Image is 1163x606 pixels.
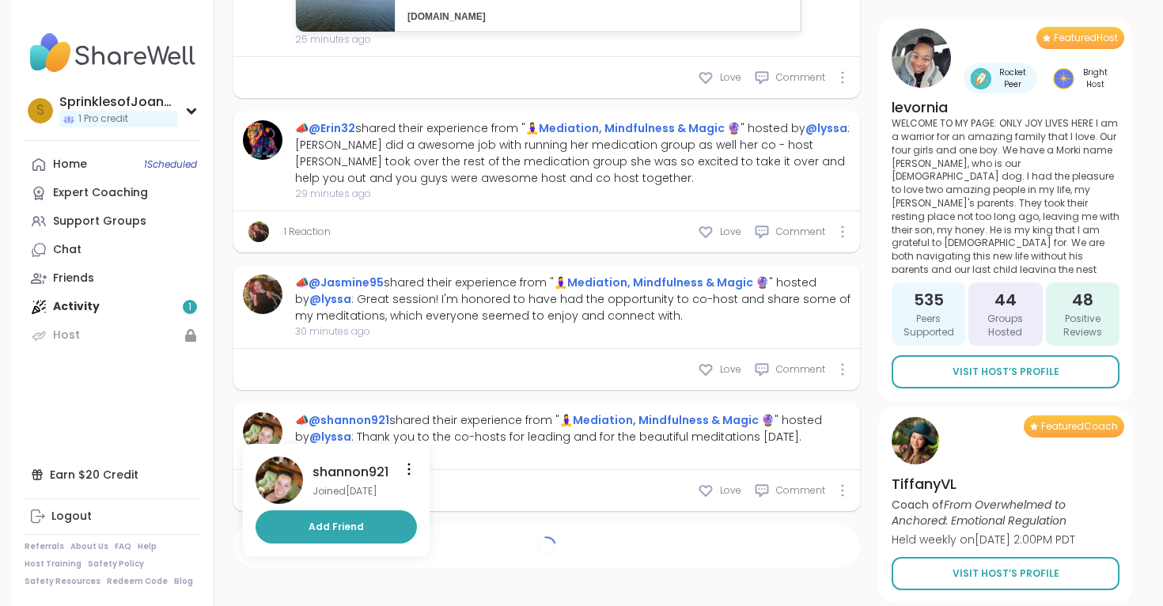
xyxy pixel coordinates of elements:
[295,275,850,324] div: 📣 shared their experience from " " hosted by : Great session! I'm honored to have had the opportu...
[1072,289,1093,311] span: 48
[892,497,1066,528] i: From Overwhelmed to Anchored: Emotional Regulation
[309,429,351,445] a: @lyssa
[295,445,850,460] span: 30 minutes ago
[309,520,364,534] span: Add Friend
[138,541,157,552] a: Help
[53,214,146,229] div: Support Groups
[892,417,939,464] img: TiffanyVL
[313,463,388,482] span: shannon921
[892,557,1119,590] a: Visit Host’s Profile
[25,559,81,570] a: Host Training
[953,365,1059,379] span: Visit Host’s Profile
[144,158,197,171] span: 1 Scheduled
[970,68,991,89] img: Rocket Peer
[51,509,92,525] div: Logout
[559,412,775,428] a: 🧘‍♀️Mediation, Mindfulness & Magic 🔮
[107,576,168,587] a: Redeem Code
[78,112,128,126] span: 1 Pro credit
[313,485,392,498] span: Joined [DATE]
[25,541,64,552] a: Referrals
[25,576,100,587] a: Safety Resources
[776,70,825,85] span: Comment
[243,412,282,452] img: shannon921
[25,179,201,207] a: Expert Coaching
[53,157,87,172] div: Home
[53,271,94,286] div: Friends
[1054,32,1118,44] span: Featured Host
[295,412,850,445] div: 📣 shared their experience from " " hosted by : Thank you to the co-hosts for leading and for the ...
[1052,312,1113,339] span: Positive Reviews
[805,120,847,136] a: @lyssa
[309,275,384,290] a: @Jasmine95
[776,362,825,377] span: Comment
[776,225,825,239] span: Comment
[295,187,850,201] span: 29 minutes ago
[892,532,1119,547] p: Held weekly on [DATE] 2:00PM PDT
[1041,420,1118,433] span: Featured Coach
[407,10,788,24] p: [DOMAIN_NAME]
[25,150,201,179] a: Home1Scheduled
[1053,68,1074,89] img: Bright Host
[309,120,355,136] a: @Erin32
[25,264,201,293] a: Friends
[53,242,81,258] div: Chat
[248,222,269,242] img: Jasmine95
[295,324,850,339] span: 30 minutes ago
[776,483,825,498] span: Comment
[892,28,951,88] img: levornia
[554,275,769,290] a: 🧘‍♀️Mediation, Mindfulness & Magic 🔮
[174,576,193,587] a: Blog
[295,120,850,187] div: 📣 shared their experience from " " hosted by : [PERSON_NAME] did a awesome job with running her m...
[892,355,1119,388] a: Visit Host’s Profile
[115,541,131,552] a: FAQ
[53,185,148,201] div: Expert Coaching
[243,120,282,160] img: Erin32
[309,412,389,428] a: @shannon921
[243,275,282,314] img: Jasmine95
[36,100,44,121] span: S
[53,328,80,343] div: Host
[892,97,1119,117] h4: levornia
[284,225,331,239] a: 1 Reaction
[295,32,801,47] span: 25 minutes ago
[914,289,944,311] span: 535
[525,120,741,136] a: 🧘‍♀️Mediation, Mindfulness & Magic 🔮
[256,456,303,504] img: shannon921
[256,456,392,504] a: shannon921shannon921Joined[DATE]
[892,117,1119,273] p: WELCOME TO MY PAGE: ONLY JOY LIVES HERE I am a warrior for an amazing family that I love. Our fou...
[309,291,351,307] a: @lyssa
[25,321,201,350] a: Host
[25,207,201,236] a: Support Groups
[994,289,1017,311] span: 44
[1078,66,1113,90] span: Bright Host
[720,70,741,85] span: Love
[70,541,108,552] a: About Us
[59,93,178,111] div: SprinklesofJoanna
[720,362,741,377] span: Love
[892,497,1119,528] p: Coach of
[953,566,1059,581] span: Visit Host’s Profile
[975,312,1036,339] span: Groups Hosted
[720,483,741,498] span: Love
[25,236,201,264] a: Chat
[25,502,201,531] a: Logout
[898,312,959,339] span: Peers Supported
[256,510,417,544] button: Add Friend
[25,25,201,81] img: ShareWell Nav Logo
[994,66,1031,90] span: Rocket Peer
[892,474,1119,494] h4: TiffanyVL
[720,225,741,239] span: Love
[25,460,201,489] div: Earn $20 Credit
[88,559,144,570] a: Safety Policy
